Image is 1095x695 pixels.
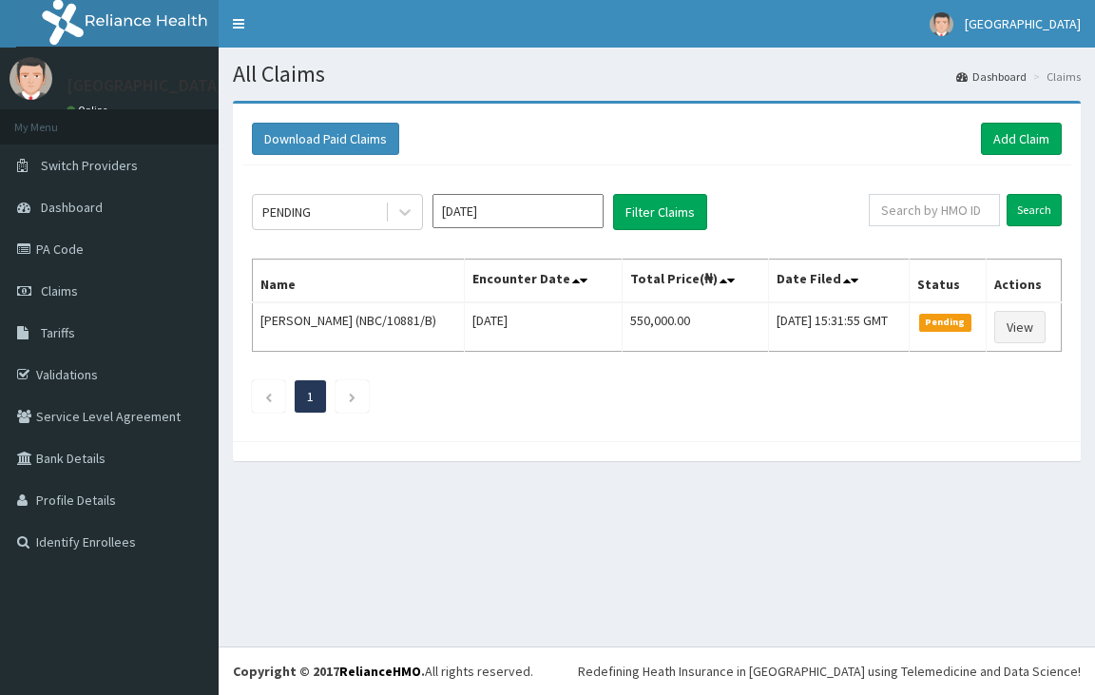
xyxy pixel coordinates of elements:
[339,663,421,680] a: RelianceHMO
[41,282,78,299] span: Claims
[262,203,311,222] div: PENDING
[432,194,604,228] input: Select Month and Year
[348,388,356,405] a: Next page
[1007,194,1062,226] input: Search
[956,68,1027,85] a: Dashboard
[919,314,971,331] span: Pending
[41,199,103,216] span: Dashboard
[965,15,1081,32] span: [GEOGRAPHIC_DATA]
[1028,68,1081,85] li: Claims
[994,311,1046,343] a: View
[307,388,314,405] a: Page 1 is your current page
[910,260,987,303] th: Status
[41,324,75,341] span: Tariffs
[987,260,1062,303] th: Actions
[41,157,138,174] span: Switch Providers
[67,77,223,94] p: [GEOGRAPHIC_DATA]
[465,302,623,352] td: [DATE]
[67,104,112,117] a: Online
[233,62,1081,87] h1: All Claims
[219,647,1095,695] footer: All rights reserved.
[613,194,707,230] button: Filter Claims
[233,663,425,680] strong: Copyright © 2017 .
[623,302,769,352] td: 550,000.00
[981,123,1062,155] a: Add Claim
[253,302,465,352] td: [PERSON_NAME] (NBC/10881/B)
[768,302,909,352] td: [DATE] 15:31:55 GMT
[578,662,1081,681] div: Redefining Heath Insurance in [GEOGRAPHIC_DATA] using Telemedicine and Data Science!
[10,57,52,100] img: User Image
[768,260,909,303] th: Date Filed
[264,388,273,405] a: Previous page
[930,12,953,36] img: User Image
[465,260,623,303] th: Encounter Date
[253,260,465,303] th: Name
[252,123,399,155] button: Download Paid Claims
[869,194,1000,226] input: Search by HMO ID
[623,260,769,303] th: Total Price(₦)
